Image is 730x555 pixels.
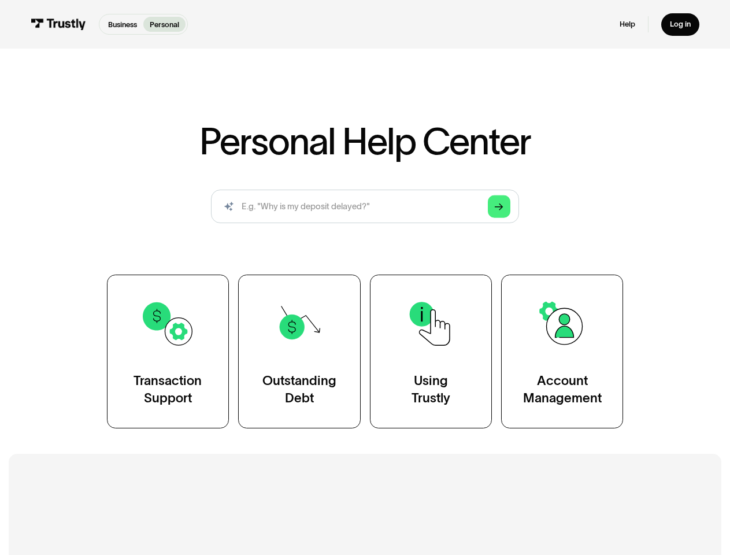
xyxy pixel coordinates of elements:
[670,20,691,29] div: Log in
[150,19,179,30] p: Personal
[211,190,518,224] input: search
[661,13,699,36] a: Log in
[523,372,602,406] div: Account Management
[143,17,186,32] a: Personal
[107,275,229,428] a: TransactionSupport
[370,275,492,428] a: UsingTrustly
[238,275,360,428] a: OutstandingDebt
[199,123,530,160] h1: Personal Help Center
[620,20,635,29] a: Help
[501,275,623,428] a: AccountManagement
[134,372,202,406] div: Transaction Support
[211,190,518,224] form: Search
[102,17,143,32] a: Business
[262,372,336,406] div: Outstanding Debt
[108,19,137,30] p: Business
[412,372,450,406] div: Using Trustly
[31,18,86,30] img: Trustly Logo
